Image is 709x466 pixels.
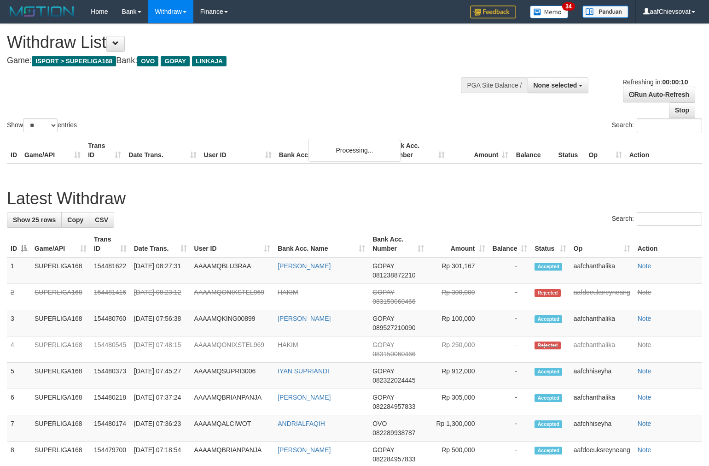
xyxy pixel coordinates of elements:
[130,310,191,336] td: [DATE] 07:56:38
[191,231,274,257] th: User ID: activate to sort column ascending
[275,137,385,164] th: Bank Acc. Name
[130,389,191,415] td: [DATE] 07:37:24
[489,310,531,336] td: -
[461,77,527,93] div: PGA Site Balance /
[90,231,130,257] th: Trans ID: activate to sort column ascending
[372,403,415,410] span: Copy 082284957833 to clipboard
[31,231,90,257] th: Game/API: activate to sort column ascending
[191,363,274,389] td: AAAAMQSUPRI3006
[7,56,464,65] h4: Game: Bank:
[634,231,702,257] th: Action
[612,118,702,132] label: Search:
[428,284,489,310] td: Rp 300,000
[637,212,702,226] input: Search:
[428,363,489,389] td: Rp 912,000
[372,455,415,463] span: Copy 082284957833 to clipboard
[278,367,329,375] a: IYAN SUPRIANDI
[7,231,31,257] th: ID: activate to sort column descending
[21,137,84,164] th: Game/API
[191,284,274,310] td: AAAAMQONIXSTEL969
[278,315,331,322] a: [PERSON_NAME]
[585,137,626,164] th: Op
[7,257,31,284] td: 1
[626,137,702,164] th: Action
[570,415,634,442] td: aafchhiseyha
[31,284,90,310] td: SUPERLIGA168
[489,415,531,442] td: -
[535,368,562,376] span: Accepted
[637,118,702,132] input: Search:
[274,231,369,257] th: Bank Acc. Name: activate to sort column ascending
[372,315,394,322] span: GOPAY
[638,420,651,427] a: Note
[535,420,562,428] span: Accepted
[84,137,125,164] th: Trans ID
[372,420,387,427] span: OVO
[90,284,130,310] td: 154481416
[372,394,394,401] span: GOPAY
[89,212,114,228] a: CSV
[90,363,130,389] td: 154480373
[623,87,695,102] a: Run Auto-Refresh
[372,324,415,331] span: Copy 089527210090 to clipboard
[191,310,274,336] td: AAAAMQKING00899
[489,257,531,284] td: -
[530,6,569,18] img: Button%20Memo.svg
[278,289,298,296] a: HAKIM
[372,429,415,437] span: Copy 082289938787 to clipboard
[7,310,31,336] td: 3
[278,394,331,401] a: [PERSON_NAME]
[428,231,489,257] th: Amount: activate to sort column ascending
[7,189,702,208] h1: Latest Withdraw
[372,367,394,375] span: GOPAY
[130,336,191,363] td: [DATE] 07:48:15
[90,310,130,336] td: 154480760
[428,389,489,415] td: Rp 305,000
[31,415,90,442] td: SUPERLIGA168
[570,310,634,336] td: aafchanthalika
[191,415,274,442] td: AAAAMQALCIWOT
[570,363,634,389] td: aafchhiseyha
[31,363,90,389] td: SUPERLIGA168
[372,271,415,279] span: Copy 081238872210 to clipboard
[528,77,589,93] button: None selected
[535,342,560,349] span: Rejected
[372,341,394,348] span: GOPAY
[130,284,191,310] td: [DATE] 08:23:12
[7,33,464,52] h1: Withdraw List
[278,341,298,348] a: HAKIM
[90,389,130,415] td: 154480218
[570,336,634,363] td: aafchanthalika
[662,78,688,86] strong: 00:00:10
[278,420,325,427] a: ANDRIALFAQIH
[67,216,83,224] span: Copy
[31,257,90,284] td: SUPERLIGA168
[535,394,562,402] span: Accepted
[638,367,651,375] a: Note
[570,284,634,310] td: aafdoeuksreyneang
[7,415,31,442] td: 7
[570,389,634,415] td: aafchanthalika
[534,82,577,89] span: None selected
[7,212,62,228] a: Show 25 rows
[612,212,702,226] label: Search:
[191,336,274,363] td: AAAAMQONIXSTEL969
[372,298,415,305] span: Copy 083150060466 to clipboard
[95,216,108,224] span: CSV
[535,315,562,323] span: Accepted
[31,389,90,415] td: SUPERLIGA168
[130,231,191,257] th: Date Trans.: activate to sort column ascending
[448,137,512,164] th: Amount
[428,415,489,442] td: Rp 1,300,000
[130,363,191,389] td: [DATE] 07:45:27
[90,415,130,442] td: 154480174
[669,102,695,118] a: Stop
[7,389,31,415] td: 6
[554,137,585,164] th: Status
[278,446,331,454] a: [PERSON_NAME]
[308,139,401,162] div: Processing...
[562,2,575,11] span: 34
[638,394,651,401] a: Note
[130,257,191,284] td: [DATE] 08:27:31
[638,341,651,348] a: Note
